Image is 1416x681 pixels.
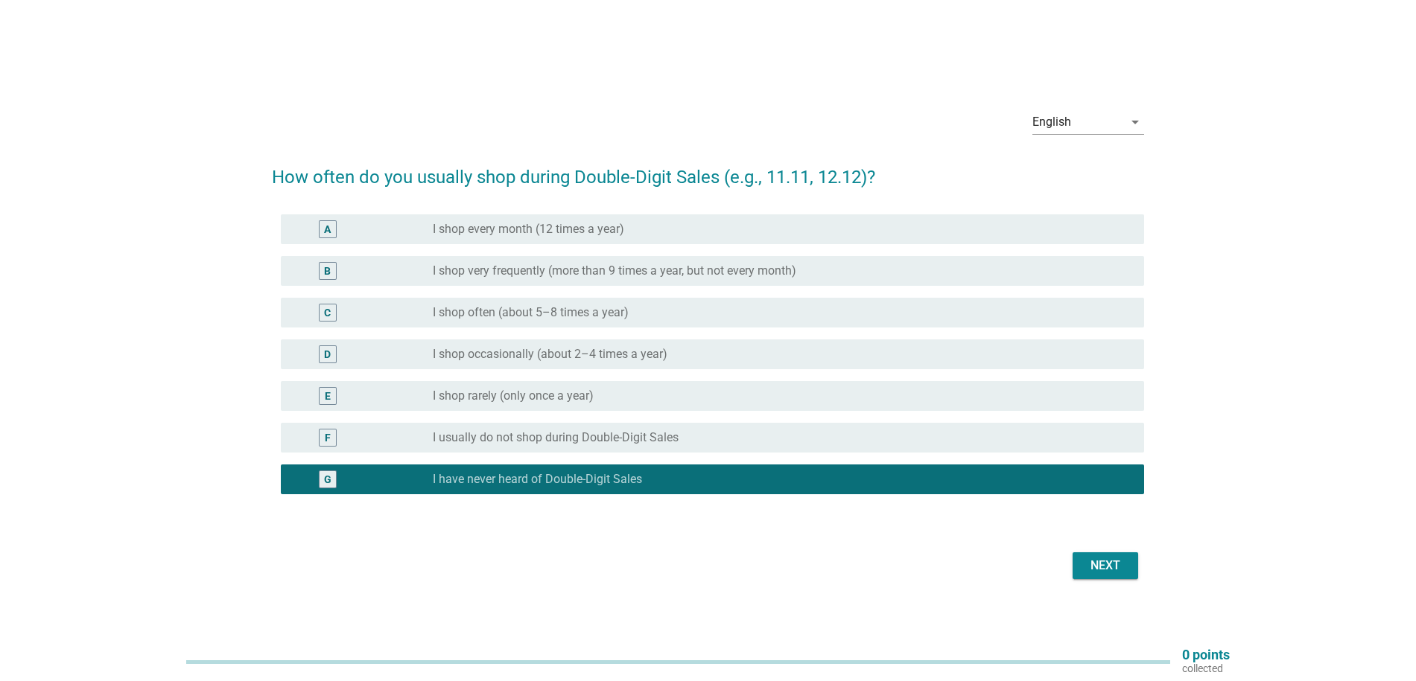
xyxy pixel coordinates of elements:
label: I usually do not shop during Double-Digit Sales [433,430,679,445]
div: G [324,471,331,487]
div: C [324,304,331,320]
label: I shop occasionally (about 2–4 times a year) [433,347,667,362]
div: A [324,221,331,237]
label: I shop every month (12 times a year) [433,222,624,237]
label: I shop often (about 5–8 times a year) [433,305,629,320]
label: I shop rarely (only once a year) [433,389,594,403]
p: 0 points [1182,648,1230,662]
div: F [325,429,331,445]
p: collected [1182,662,1230,675]
div: Next [1085,557,1126,575]
i: arrow_drop_down [1126,113,1144,131]
div: English [1032,115,1071,129]
label: I have never heard of Double-Digit Sales [433,472,642,487]
label: I shop very frequently (more than 9 times a year, but not every month) [433,263,796,278]
h2: How often do you usually shop during Double-Digit Sales (e.g., 11.11, 12.12)? [272,149,1144,191]
div: E [325,388,331,403]
div: B [324,263,331,278]
div: D [324,346,331,362]
button: Next [1073,552,1138,579]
